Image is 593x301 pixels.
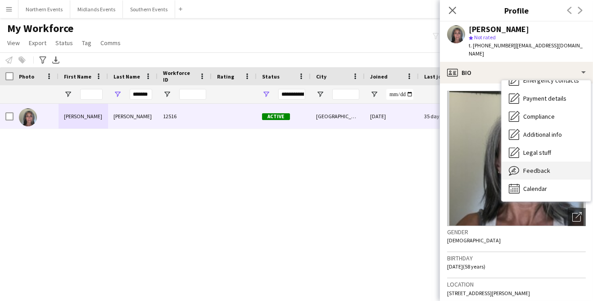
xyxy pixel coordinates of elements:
img: Samantha Jamison [19,108,37,126]
div: [PERSON_NAME] [108,104,158,129]
div: Additional info [502,125,591,144]
span: Emergency contacts [523,76,579,84]
span: Compliance [523,112,555,120]
span: Joined [370,73,388,80]
div: Emergency contacts [502,71,591,89]
app-action-btn: Advanced filters [37,55,48,65]
span: My Workforce [7,22,73,35]
div: [GEOGRAPHIC_DATA] [311,104,365,129]
div: [DATE] [365,104,419,129]
span: Additional info [523,130,562,139]
a: Tag [78,37,95,49]
span: Not rated [474,34,496,41]
span: | [EMAIL_ADDRESS][DOMAIN_NAME] [469,42,583,57]
span: View [7,39,20,47]
span: [DATE] (58 years) [447,263,485,270]
div: Bio [440,62,593,83]
button: Open Filter Menu [262,90,270,98]
span: Rating [217,73,234,80]
div: [PERSON_NAME] [59,104,108,129]
button: Open Filter Menu [370,90,378,98]
h3: Profile [440,5,593,16]
span: [DEMOGRAPHIC_DATA] [447,237,501,244]
span: Export [29,39,46,47]
span: Payment details [523,94,566,102]
span: Workforce ID [163,69,195,83]
a: Export [25,37,50,49]
a: Comms [97,37,124,49]
button: Open Filter Menu [163,90,171,98]
span: Last job [424,73,444,80]
span: Last Name [113,73,140,80]
div: 35 days [419,104,473,129]
button: Southern Events [123,0,175,18]
span: Status [55,39,73,47]
span: Status [262,73,280,80]
span: Active [262,113,290,120]
div: Compliance [502,107,591,125]
h3: Location [447,280,586,288]
span: Comms [100,39,121,47]
button: Open Filter Menu [64,90,72,98]
app-action-btn: Export XLSX [50,55,61,65]
h3: Gender [447,228,586,236]
div: Payment details [502,89,591,107]
button: Northern Events [18,0,70,18]
input: First Name Filter Input [80,89,103,100]
span: Photo [19,73,34,80]
a: View [4,37,23,49]
button: Open Filter Menu [113,90,122,98]
span: t. [PHONE_NUMBER] [469,42,516,49]
span: Tag [82,39,91,47]
a: Status [52,37,77,49]
button: Open Filter Menu [316,90,324,98]
span: City [316,73,326,80]
input: City Filter Input [332,89,359,100]
input: Last Name Filter Input [130,89,152,100]
h3: Birthday [447,254,586,262]
div: 12516 [158,104,212,129]
span: [STREET_ADDRESS][PERSON_NAME] [447,290,530,296]
span: Calendar [523,185,547,193]
span: First Name [64,73,91,80]
img: Crew avatar or photo [447,91,586,226]
button: Midlands Events [70,0,123,18]
div: Calendar [502,180,591,198]
div: Feedback [502,162,591,180]
span: Feedback [523,167,550,175]
input: Workforce ID Filter Input [179,89,206,100]
input: Joined Filter Input [386,89,413,100]
div: [PERSON_NAME] [469,25,529,33]
span: Legal stuff [523,148,551,157]
div: Legal stuff [502,144,591,162]
div: Open photos pop-in [568,208,586,226]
